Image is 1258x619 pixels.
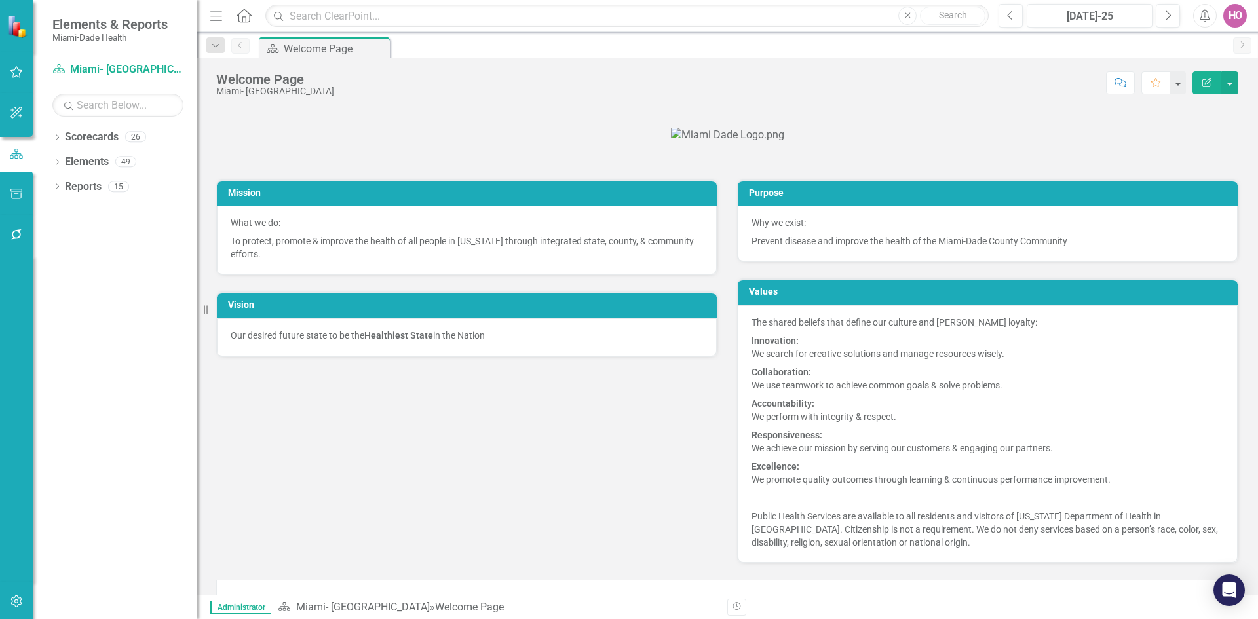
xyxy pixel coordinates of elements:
button: [DATE]-25 [1027,4,1153,28]
p: Prevent disease and improve the health of the Miami-Dade County Community [752,232,1224,248]
div: Miami- [GEOGRAPHIC_DATA] [216,86,334,96]
strong: Collaboration: [752,367,811,377]
span: Search [939,10,967,20]
p: We use teamwork to achieve common goals & solve problems. [752,363,1224,394]
strong: Innovation: [752,335,799,346]
p: We promote quality outcomes through learning & continuous performance improvement. [752,457,1224,489]
a: Miami- [GEOGRAPHIC_DATA] [52,62,183,77]
a: Miami- [GEOGRAPHIC_DATA] [296,601,430,613]
button: HO [1223,4,1247,28]
strong: Responsiveness: [752,430,822,440]
p: To protect, promote & improve the health of all people in [US_STATE] through integrated state, co... [231,232,703,261]
strong: Healthiest State [364,330,433,341]
div: Open Intercom Messenger [1213,574,1245,606]
h3: Mission [228,188,710,198]
h3: Purpose [749,188,1231,198]
img: ClearPoint Strategy [7,15,29,38]
input: Search ClearPoint... [265,5,989,28]
img: Miami Dade Logo.png [671,128,784,143]
p: Public Health Services are available to all residents and visitors of [US_STATE] Department of He... [752,507,1224,549]
div: 15 [108,181,129,192]
a: Scorecards [65,130,119,145]
span: Administrator [210,601,271,614]
div: Welcome Page [284,41,387,57]
span: What we do: [231,217,280,228]
p: We achieve our mission by serving our customers & engaging our partners. [752,426,1224,457]
strong: Excellence: [752,461,799,472]
input: Search Below... [52,94,183,117]
a: Elements [65,155,109,170]
p: Our desired future state to be the in the Nation [231,329,703,342]
h3: Values [749,287,1231,297]
button: Search [920,7,985,25]
div: 49 [115,157,136,168]
strong: Accountability: [752,398,814,409]
small: Miami-Dade Health [52,32,168,43]
span: Why we exist: [752,217,806,228]
div: » [278,600,717,615]
p: The shared beliefs that define our culture and [PERSON_NAME] loyalty: [752,316,1224,331]
div: Welcome Page [216,72,334,86]
div: 26 [125,132,146,143]
a: Reports [65,179,102,195]
h3: Vision [228,300,710,310]
span: Elements & Reports [52,16,168,32]
div: [DATE]-25 [1031,9,1148,24]
p: We search for creative solutions and manage resources wisely. [752,331,1224,363]
div: Welcome Page [435,601,504,613]
p: We perform with integrity & respect. [752,394,1224,426]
